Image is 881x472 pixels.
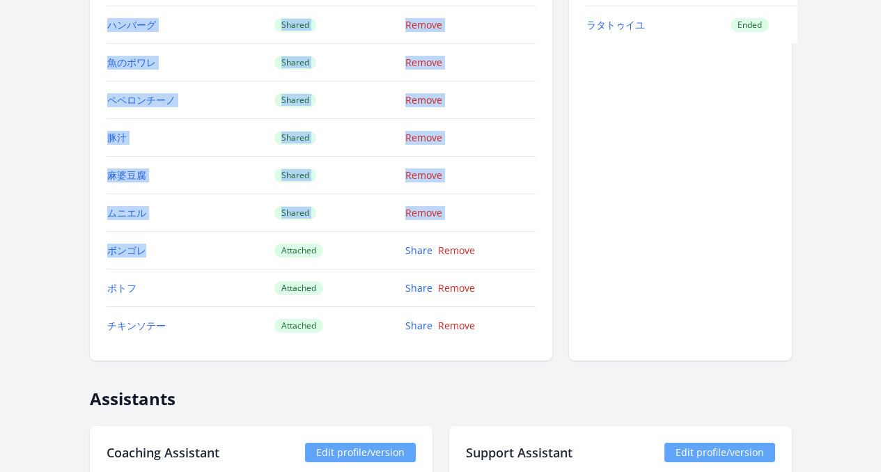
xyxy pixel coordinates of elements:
[731,18,769,32] span: Ended
[405,281,432,294] a: Share
[405,56,442,69] a: Remove
[274,206,316,220] span: Shared
[274,319,323,333] span: Attached
[405,319,432,332] a: Share
[107,443,219,462] h2: Coaching Assistant
[405,18,442,31] a: Remove
[274,244,323,258] span: Attached
[107,56,156,69] a: 魚のポワレ
[405,93,442,107] a: Remove
[107,168,146,182] a: 麻婆豆腐
[107,93,176,107] a: ペペロンチーノ
[466,443,572,462] h2: Support Assistant
[274,93,316,107] span: Shared
[438,281,475,294] a: Remove
[274,131,316,145] span: Shared
[274,168,316,182] span: Shared
[405,168,442,182] a: Remove
[405,244,432,257] a: Share
[274,281,323,295] span: Attached
[107,18,156,31] a: ハンバーグ
[305,443,416,462] a: Edit profile/version
[438,319,475,332] a: Remove
[107,206,146,219] a: ムニエル
[90,377,792,409] h2: Assistants
[107,319,166,332] a: チキンソテー
[405,131,442,144] a: Remove
[586,18,645,31] a: ラタトゥイユ
[107,131,127,144] a: 豚汁
[274,56,316,70] span: Shared
[438,244,475,257] a: Remove
[274,18,316,32] span: Shared
[107,244,146,257] a: ボンゴレ
[405,206,442,219] a: Remove
[107,281,137,294] a: ポトフ
[664,443,775,462] a: Edit profile/version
